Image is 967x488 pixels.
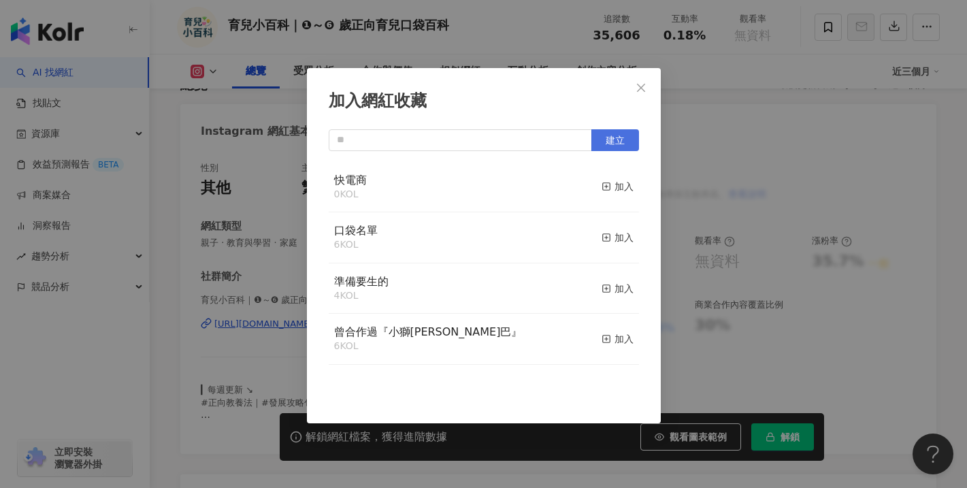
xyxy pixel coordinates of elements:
[591,129,639,151] button: 建立
[334,224,378,237] span: 口袋名單
[334,340,523,353] div: 6 KOL
[334,238,378,252] div: 6 KOL
[334,175,367,186] a: 快電商
[602,274,634,303] button: 加入
[334,276,389,287] a: 準備要生的
[334,275,389,288] span: 準備要生的
[602,230,634,245] div: 加入
[329,90,639,113] div: 加入網紅收藏
[602,325,634,353] button: 加入
[602,281,634,296] div: 加入
[602,331,634,346] div: 加入
[602,173,634,201] button: 加入
[334,327,523,338] a: 曾合作過『小獅[PERSON_NAME]巴』
[334,289,389,303] div: 4 KOL
[602,223,634,252] button: 加入
[627,74,655,101] button: Close
[606,135,625,146] span: 建立
[334,225,378,236] a: 口袋名單
[602,179,634,194] div: 加入
[334,174,367,186] span: 快電商
[334,325,523,338] span: 曾合作過『小獅[PERSON_NAME]巴』
[334,188,367,201] div: 0 KOL
[636,82,646,93] span: close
